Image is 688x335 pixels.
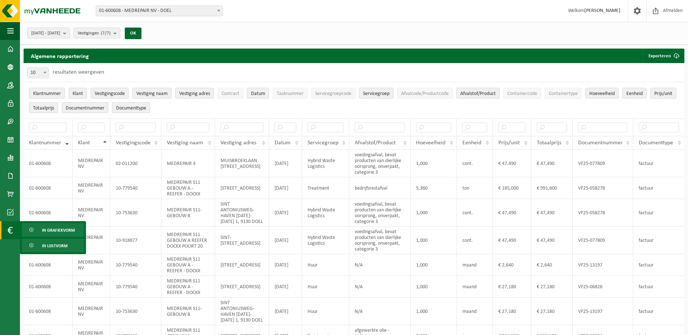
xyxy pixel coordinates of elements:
td: SINT-[STREET_ADDRESS] [215,227,269,254]
span: Vestiging adres [221,140,256,146]
button: ContainercodeContainercode: Activate to sort [503,88,541,99]
button: Exporteren [643,49,684,63]
td: € 27,180 [531,276,572,298]
span: Contract [222,91,239,96]
strong: [PERSON_NAME] [584,8,621,13]
td: € 47,490 [531,199,572,227]
td: MUISBROEKLAAN [STREET_ADDRESS] [215,150,269,177]
td: 1,000 [411,227,457,254]
span: Klantnummer [33,91,61,96]
button: [DATE] - [DATE] [27,28,70,38]
span: Klant [73,91,83,96]
span: Datum [251,91,265,96]
span: Vestiging naam [167,140,203,146]
span: Klant [78,140,90,146]
td: MEDREPAIR S11- GEBOUW B [161,199,215,227]
button: Vestigingen(7/7) [74,28,120,38]
td: 1,000 [411,254,457,276]
td: SINT ANTONIUSWEG- HAVEN [DATE]-[DATE] 1, 9130 DOEL [215,199,269,227]
td: € 2,640 [493,254,531,276]
td: N/A [349,254,411,276]
td: VF25-077809 [573,150,634,177]
button: Afvalcode/ProductcodeAfvalcode/Productcode: Activate to sort [397,88,453,99]
td: 01-600608 [24,276,73,298]
td: [STREET_ADDRESS] [215,177,269,199]
span: [DATE] - [DATE] [31,28,60,39]
td: 01-600608 [24,298,73,325]
td: 01-600608 [24,177,73,199]
span: Containercode [507,91,537,96]
td: Hybrid Waste Logistics [302,199,349,227]
td: factuur [633,254,684,276]
td: MEDREPAIR NV [73,150,110,177]
span: 10 [27,67,49,78]
td: factuur [633,199,684,227]
td: MEDREPAIR NV [73,254,110,276]
td: 10-753630 [110,199,161,227]
td: voedingsafval, bevat producten van dierlijke oorsprong, onverpakt, categorie 3 [349,150,411,177]
span: Servicegroep [363,91,390,96]
button: DatumDatum: Activate to sort [247,88,269,99]
td: Huur [302,276,349,298]
span: Documenttype [116,106,146,111]
span: Containertype [549,91,578,96]
span: Totaalprijs [537,140,561,146]
td: N/A [349,298,411,325]
button: KlantnummerKlantnummer: Activate to remove sorting [29,88,65,99]
td: factuur [633,177,684,199]
span: Klantnummer [29,140,61,146]
td: € 27,180 [493,298,531,325]
td: bedrijfsrestafval [349,177,411,199]
td: MEDREPAIR S11 GEBOUW A - REEFER - DOCKX [161,177,215,199]
count: (7/7) [101,31,111,36]
span: Afvalstof/Product [460,91,496,96]
td: Huur [302,254,349,276]
button: ContractContract: Activate to sort [218,88,243,99]
td: € 47,490 [531,150,572,177]
td: [DATE] [269,227,302,254]
td: MEDREPAIR S11- GEBOUW B [161,298,215,325]
span: Vestiging naam [136,91,168,96]
td: [DATE] [269,150,302,177]
td: 01-600608 [24,254,73,276]
button: ContainertypeContainertype: Activate to sort [545,88,582,99]
td: SINT ANTONIUSWEG- HAVEN [DATE]-[DATE] 1, 9130 DOEL [215,298,269,325]
td: € 991,600 [531,177,572,199]
a: In grafiekvorm [22,223,84,237]
td: maand [457,276,493,298]
button: ServicegroepcodeServicegroepcode: Activate to sort [311,88,355,99]
span: Eenheid [462,140,481,146]
td: 10-779540 [110,276,161,298]
button: ServicegroepServicegroep: Activate to sort [359,88,394,99]
td: Hybrid Waste Logistics [302,150,349,177]
td: maand [457,254,493,276]
td: VF25-06826 [573,276,634,298]
td: voedingsafval, bevat producten van dierlijke oorsprong, onverpakt, categorie 3 [349,227,411,254]
td: 1,000 [411,150,457,177]
a: In lijstvorm [22,239,84,252]
td: voedingsafval, bevat producten van dierlijke oorsprong, onverpakt, categorie 3 [349,199,411,227]
td: factuur [633,276,684,298]
td: € 185,000 [493,177,531,199]
td: MEDREPAIR NV [73,177,110,199]
button: OK [125,28,141,39]
button: TaaknummerTaaknummer: Activate to sort [273,88,308,99]
td: Hybrid Waste Logistics [302,227,349,254]
td: 10-779540 [110,254,161,276]
td: cont. [457,227,493,254]
button: DocumentnummerDocumentnummer: Activate to sort [62,102,108,113]
span: Vestigingscode [116,140,151,146]
h2: Algemene rapportering [24,49,96,63]
span: Totaalprijs [33,106,54,111]
button: DocumenttypeDocumenttype: Activate to sort [112,102,150,113]
td: MEDREPAIR NV [73,199,110,227]
span: 01-600608 - MEDREPAIR NV - DOEL [96,6,222,16]
td: VF25-13197 [573,254,634,276]
td: VF25-058278 [573,177,634,199]
td: VF25-13197 [573,298,634,325]
td: cont. [457,150,493,177]
td: 02-011200 [110,150,161,177]
td: € 47,490 [531,227,572,254]
td: VF25-058278 [573,199,634,227]
td: € 47,490 [493,227,531,254]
